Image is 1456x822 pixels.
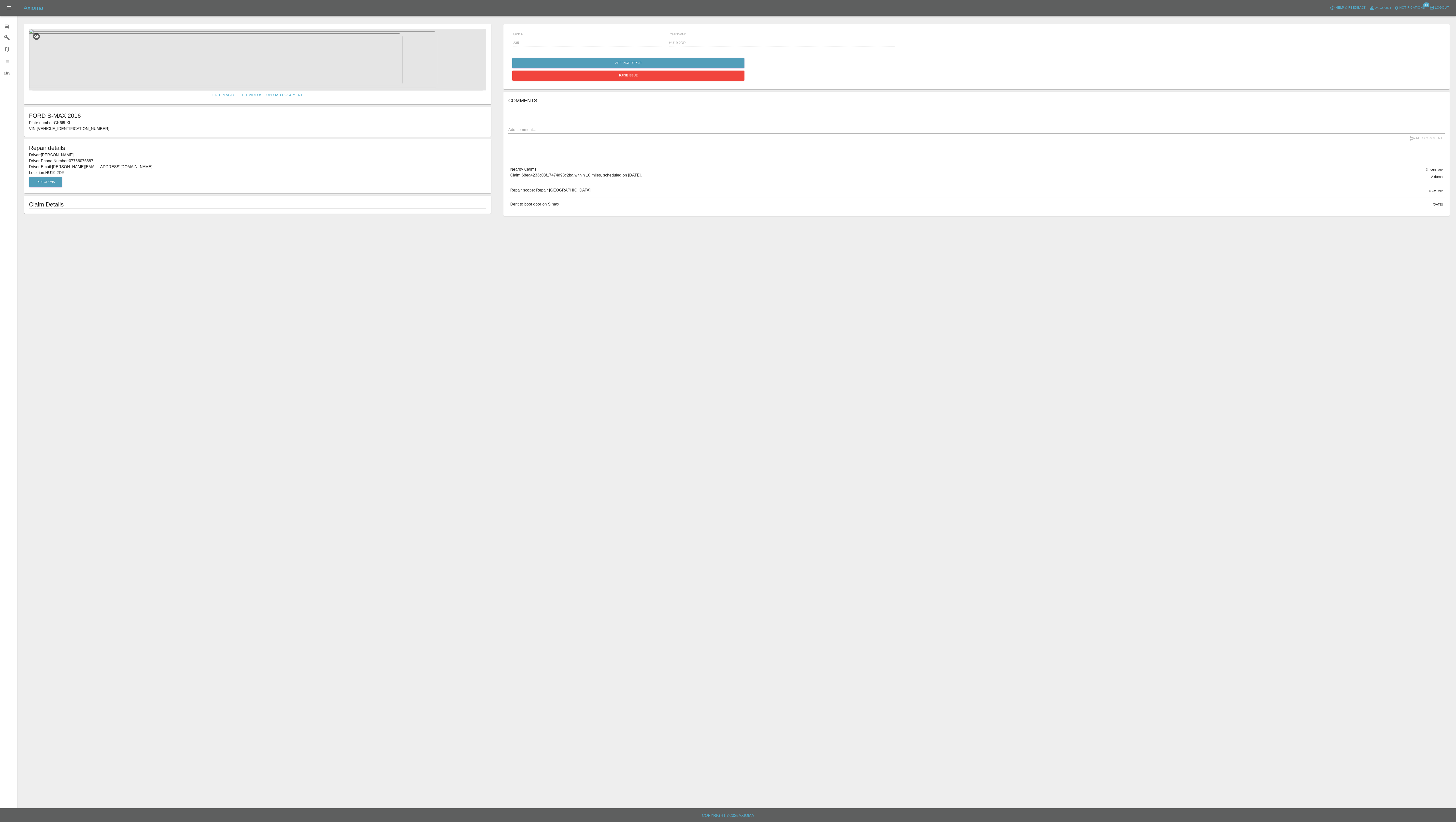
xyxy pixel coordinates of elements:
span: 3 hours ago [1426,168,1443,171]
span: Notifications [1399,5,1425,11]
span: 14 [1423,2,1429,7]
p: Driver Email: [PERSON_NAME][EMAIL_ADDRESS][DOMAIN_NAME] [29,164,486,170]
a: Edit Images [211,90,238,100]
p: Driver Phone Number: 07766075687 [29,158,486,164]
span: Quote £ [513,32,523,35]
button: Logout [1428,4,1450,12]
p: VIN: [VEHICLE_IDENTIFICATION_NUMBER] [29,126,486,132]
h1: Claim Details [29,201,486,208]
p: Plate number: GK66LXL [29,120,486,126]
p: Repair scope: Repair [GEOGRAPHIC_DATA] [510,187,591,193]
button: Help & Feedback [1329,4,1367,12]
h1: FORD S-MAX 2016 [29,112,486,120]
p: Driver: [PERSON_NAME] [29,152,486,158]
span: Repair location [669,32,686,35]
span: Help & Feedback [1335,5,1366,11]
h6: Comments [508,97,1445,104]
a: Upload Document [264,90,305,100]
a: Edit Videos [238,90,264,100]
span: [DATE] [1433,203,1443,206]
button: Arrange Repair [512,58,744,68]
button: Directions [29,177,62,187]
h5: Axioma [24,4,43,12]
a: Account [1368,4,1393,12]
p: Nearby Claims: Claim 68ea4233c08f17474d98c2ba within 10 miles, scheduled on [DATE]. [510,166,642,178]
button: Raise issue [512,71,744,81]
span: a day ago [1429,189,1443,192]
p: Dent to boot door on S max [510,201,559,207]
p: Axioma [1431,174,1443,179]
p: Location: HU19 2DR [29,170,486,176]
span: Account [1375,5,1392,11]
img: a5e6ec41-f3bd-4116-a63b-70bb31b5454b [29,29,486,90]
h5: Repair details [29,144,486,152]
button: Open drawer [3,2,15,14]
h6: Copyright © 2025 Axioma [4,812,1452,819]
span: Logout [1435,5,1449,11]
button: Notifications [1393,4,1426,12]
